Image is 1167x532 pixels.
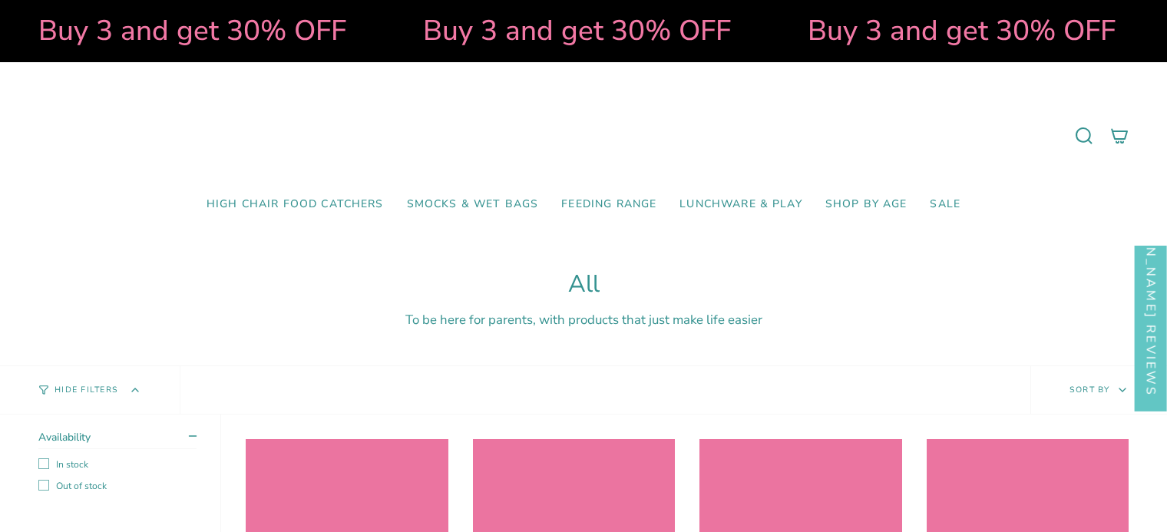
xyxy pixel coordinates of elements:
a: SALE [918,187,972,223]
a: Lunchware & Play [668,187,813,223]
span: Hide Filters [55,386,118,395]
a: Shop by Age [814,187,919,223]
button: Sort by [1030,366,1167,414]
strong: Buy 3 and get 30% OFF [801,12,1109,50]
strong: Buy 3 and get 30% OFF [31,12,339,50]
a: Mumma’s Little Helpers [451,85,716,187]
span: High Chair Food Catchers [207,198,384,211]
span: Lunchware & Play [679,198,802,211]
summary: Availability [38,430,197,449]
span: Availability [38,430,91,444]
a: Smocks & Wet Bags [395,187,550,223]
span: Shop by Age [825,198,907,211]
a: Feeding Range [550,187,668,223]
label: Out of stock [38,480,197,492]
span: Sort by [1069,384,1110,395]
strong: Buy 3 and get 30% OFF [416,12,724,50]
span: Feeding Range [561,198,656,211]
span: To be here for parents, with products that just make life easier [405,311,762,329]
h1: All [38,270,1129,299]
label: In stock [38,458,197,471]
a: High Chair Food Catchers [195,187,395,223]
span: Smocks & Wet Bags [407,198,539,211]
div: Click to open Judge.me floating reviews tab [1135,154,1167,411]
span: SALE [930,198,960,211]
